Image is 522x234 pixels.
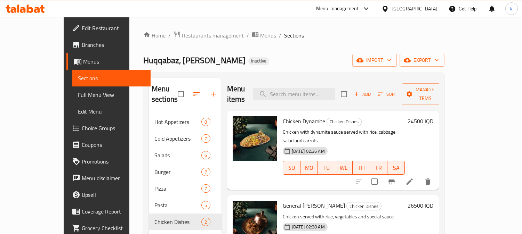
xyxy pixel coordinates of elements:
a: Choice Groups [66,120,151,136]
a: Menus [66,53,151,70]
div: items [201,168,210,176]
div: Chicken Dishes [327,118,362,126]
span: 7 [202,169,210,175]
div: items [201,218,210,226]
span: Coverage Report [82,207,145,216]
button: Add [351,89,374,100]
span: Edit Menu [78,107,145,116]
a: Sections [72,70,151,86]
button: SU [283,161,300,175]
span: Manage items [407,85,443,103]
span: TU [321,163,332,173]
div: Chicken Dishes [346,202,382,210]
div: Menu-management [316,5,359,13]
a: Edit Restaurant [66,20,151,36]
a: Menu disclaimer [66,170,151,186]
span: Select section [337,87,351,101]
span: MO [303,163,315,173]
span: Cold Appetizers [154,134,201,143]
span: Chicken Dishes [347,202,381,210]
div: items [201,118,210,126]
span: Menu disclaimer [82,174,145,182]
img: Chicken Dynamite [233,116,277,161]
span: Menus [260,31,276,40]
span: FR [373,163,385,173]
span: Upsell [82,191,145,199]
a: Upsell [66,186,151,203]
div: Burger7 [149,164,222,180]
span: Menus [83,57,145,66]
a: Edit menu item [405,177,414,186]
div: Pizza7 [149,180,222,197]
button: TH [353,161,370,175]
span: WE [338,163,350,173]
div: items [201,184,210,193]
span: Choice Groups [82,124,145,132]
button: TU [318,161,335,175]
span: Add [353,90,372,98]
div: [GEOGRAPHIC_DATA] [392,5,437,12]
span: 8 [202,119,210,125]
button: SA [387,161,405,175]
button: Manage items [402,83,448,105]
span: Sections [284,31,304,40]
span: Edit Restaurant [82,24,145,32]
div: Chicken Dishes2 [149,214,222,230]
span: 2 [202,219,210,225]
li: / [279,31,281,40]
a: Coupons [66,136,151,153]
span: TH [355,163,367,173]
a: Full Menu View [72,86,151,103]
span: Chicken Dishes [327,118,361,126]
span: Add item [351,89,374,100]
span: Salads [154,151,201,159]
a: Promotions [66,153,151,170]
span: Sort items [374,89,402,100]
div: Salads6 [149,147,222,164]
h2: Menu sections [152,84,178,105]
span: 7 [202,185,210,192]
span: Sort sections [188,86,205,102]
li: / [168,31,171,40]
a: Branches [66,36,151,53]
span: Pizza [154,184,201,193]
div: Inactive [248,57,269,65]
span: 6 [202,152,210,159]
span: General [PERSON_NAME] [283,200,345,211]
input: search [253,88,335,100]
nav: breadcrumb [143,31,444,40]
span: Inactive [248,58,269,64]
div: Pasta5 [149,197,222,214]
span: [DATE] 02:36 AM [289,148,328,154]
span: Sort [378,90,397,98]
a: Restaurants management [174,31,244,40]
span: Coupons [82,141,145,149]
span: Hot Appetizers [154,118,201,126]
div: Pasta [154,201,201,209]
a: Edit Menu [72,103,151,120]
span: 7 [202,135,210,142]
h6: 24500 IQD [408,116,433,126]
button: import [352,54,397,67]
h2: Menu items [227,84,245,105]
span: [DATE] 02:38 AM [289,224,328,230]
p: Chicken with dynamite sauce served with rice, cabbage salad and carrots [283,128,405,145]
div: items [201,134,210,143]
nav: Menu sections [149,111,222,233]
p: Chicken served with rice, vegetables and special sauce [283,212,405,221]
div: Hot Appetizers8 [149,114,222,130]
button: Sort [376,89,399,100]
span: import [358,56,391,65]
span: Chicken Dishes [154,218,201,226]
span: 5 [202,202,210,209]
li: / [247,31,249,40]
span: Sections [78,74,145,82]
span: Full Menu View [78,91,145,99]
h6: 26500 IQD [408,201,433,210]
a: Menus [252,31,276,40]
button: FR [370,161,387,175]
span: Promotions [82,157,145,166]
